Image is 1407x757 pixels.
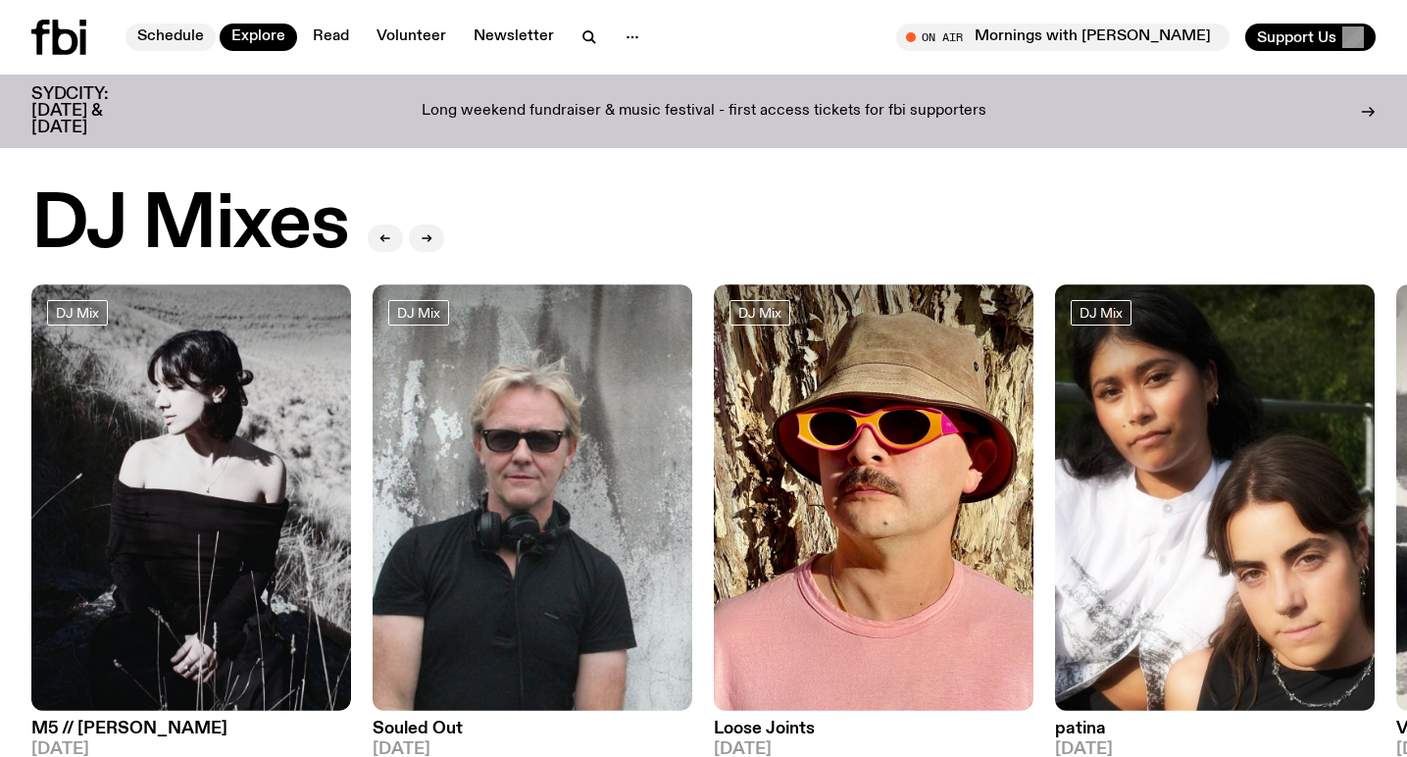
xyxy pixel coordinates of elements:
h3: SYDCITY: [DATE] & [DATE] [31,86,157,136]
a: DJ Mix [388,300,449,326]
h2: DJ Mixes [31,188,348,263]
button: Support Us [1245,24,1376,51]
a: Read [301,24,361,51]
button: On AirMornings with [PERSON_NAME] / Springing into some great music haha do u see what i did ther... [896,24,1230,51]
h3: M5 // [PERSON_NAME] [31,721,351,737]
p: Long weekend fundraiser & music festival - first access tickets for fbi supporters [422,103,986,121]
a: DJ Mix [1071,300,1131,326]
span: DJ Mix [397,305,440,320]
h3: Souled Out [373,721,692,737]
a: Explore [220,24,297,51]
h3: Loose Joints [714,721,1033,737]
span: DJ Mix [1080,305,1123,320]
a: DJ Mix [47,300,108,326]
img: Tyson stands in front of a paperbark tree wearing orange sunglasses, a suede bucket hat and a pin... [714,284,1033,711]
a: Volunteer [365,24,458,51]
span: DJ Mix [56,305,99,320]
img: Stephen looks directly at the camera, wearing a black tee, black sunglasses and headphones around... [373,284,692,711]
span: DJ Mix [738,305,781,320]
a: DJ Mix [729,300,790,326]
a: Schedule [126,24,216,51]
span: Support Us [1257,28,1336,46]
h3: patina [1055,721,1375,737]
a: Newsletter [462,24,566,51]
